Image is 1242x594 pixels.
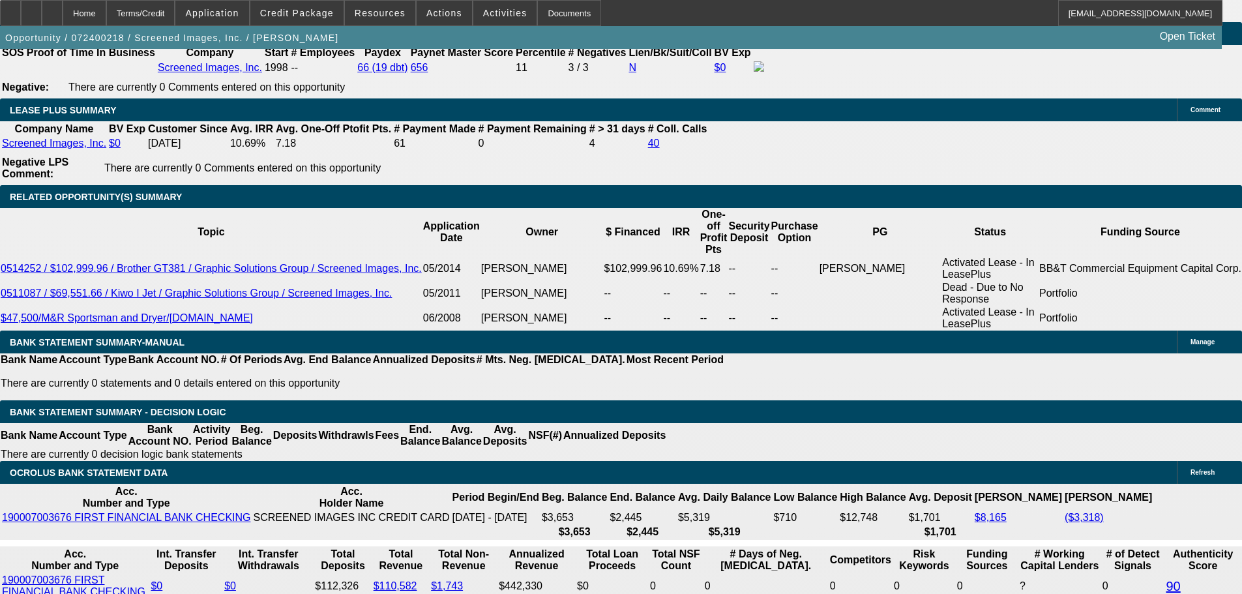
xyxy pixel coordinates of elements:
[355,8,406,18] span: Resources
[1190,106,1220,113] span: Comment
[104,162,381,173] span: There are currently 0 Comments entered on this opportunity
[728,256,770,281] td: --
[276,123,391,134] b: Avg. One-Off Ptofit Pts.
[569,47,627,58] b: # Negatives
[569,62,627,74] div: 3 / 3
[1166,579,1180,593] a: 90
[819,256,942,281] td: [PERSON_NAME]
[479,123,587,134] b: # Payment Remaining
[260,8,334,18] span: Credit Package
[1155,25,1220,48] a: Open Ticket
[250,1,344,25] button: Credit Package
[715,62,726,73] a: $0
[941,306,1039,331] td: Activated Lease - In LeasePlus
[893,548,955,572] th: Risk Keywords
[10,407,226,417] span: Bank Statement Summary - Decision Logic
[10,337,185,348] span: BANK STATEMENT SUMMARY-MANUAL
[231,423,272,448] th: Beg. Balance
[773,511,838,524] td: $710
[452,511,540,524] td: [DATE] - [DATE]
[128,353,220,366] th: Bank Account NO.
[224,580,236,591] a: $0
[481,208,604,256] th: Owner
[109,138,121,149] a: $0
[1,378,724,389] p: There are currently 0 statements and 0 details entered on this opportunity
[417,1,472,25] button: Actions
[224,548,313,572] th: Int. Transfer Withdrawals
[1,312,253,323] a: $47,500/M&R Sportsman and Dryer/[DOMAIN_NAME]
[677,511,772,524] td: $5,319
[609,511,675,524] td: $2,445
[5,33,338,43] span: Opportunity / 072400218 / Screened Images, Inc. / [PERSON_NAME]
[649,548,703,572] th: Sum of the Total NSF Count and Total Overdraft Fee Count from Ocrolus
[2,82,49,93] b: Negative:
[364,47,401,58] b: Paydex
[150,548,222,572] th: Int. Transfer Deposits
[648,138,660,149] a: 40
[1064,485,1153,510] th: [PERSON_NAME]
[662,208,699,256] th: IRR
[109,123,145,134] b: BV Exp
[771,208,819,256] th: Purchase Option
[1190,338,1215,346] span: Manage
[158,62,262,73] a: Screened Images, Inc.
[483,8,527,18] span: Activities
[2,138,106,149] a: Screened Images, Inc.
[576,548,648,572] th: Total Loan Proceeds
[1019,548,1101,572] th: # Working Capital Lenders
[58,423,128,448] th: Account Type
[220,353,283,366] th: # Of Periods
[715,47,751,58] b: BV Exp
[375,423,400,448] th: Fees
[68,82,345,93] span: There are currently 0 Comments entered on this opportunity
[609,485,675,510] th: End. Balance
[771,281,819,306] td: --
[941,281,1039,306] td: Dead - Due to No Response
[662,281,699,306] td: --
[185,8,239,18] span: Application
[422,306,481,331] td: 06/2008
[1065,512,1104,523] a: ($3,318)
[677,526,772,539] th: $5,319
[754,61,764,72] img: facebook-icon.png
[478,137,587,150] td: 0
[175,1,248,25] button: Application
[411,62,428,73] a: 656
[482,423,528,448] th: Avg. Deposits
[662,256,699,281] td: 10.69%
[452,485,540,510] th: Period Begin/End
[700,208,728,256] th: One-off Profit Pts
[728,281,770,306] td: --
[291,62,298,73] span: --
[58,353,128,366] th: Account Type
[499,580,574,592] div: $442,330
[345,1,415,25] button: Resources
[516,62,565,74] div: 11
[264,61,289,75] td: 1998
[908,485,973,510] th: Avg. Deposit
[372,353,475,366] th: Annualized Deposits
[2,156,68,179] b: Negative LPS Comment:
[1,485,252,510] th: Acc. Number and Type
[230,123,273,134] b: Avg. IRR
[603,281,662,306] td: --
[318,423,374,448] th: Withdrawls
[393,137,476,150] td: 61
[253,485,451,510] th: Acc. Holder Name
[527,423,563,448] th: NSF(#)
[700,256,728,281] td: 7.18
[314,548,371,572] th: Total Deposits
[481,281,604,306] td: [PERSON_NAME]
[1020,580,1026,591] span: Refresh to pull Number of Working Capital Lenders
[1039,281,1242,306] td: Portfolio
[941,208,1039,256] th: Status
[411,47,513,58] b: Paynet Master Score
[1102,548,1164,572] th: # of Detect Signals
[373,548,429,572] th: Total Revenue
[563,423,666,448] th: Annualized Deposits
[662,306,699,331] td: --
[728,208,770,256] th: Security Deposit
[589,123,645,134] b: # > 31 days
[700,281,728,306] td: --
[603,306,662,331] td: --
